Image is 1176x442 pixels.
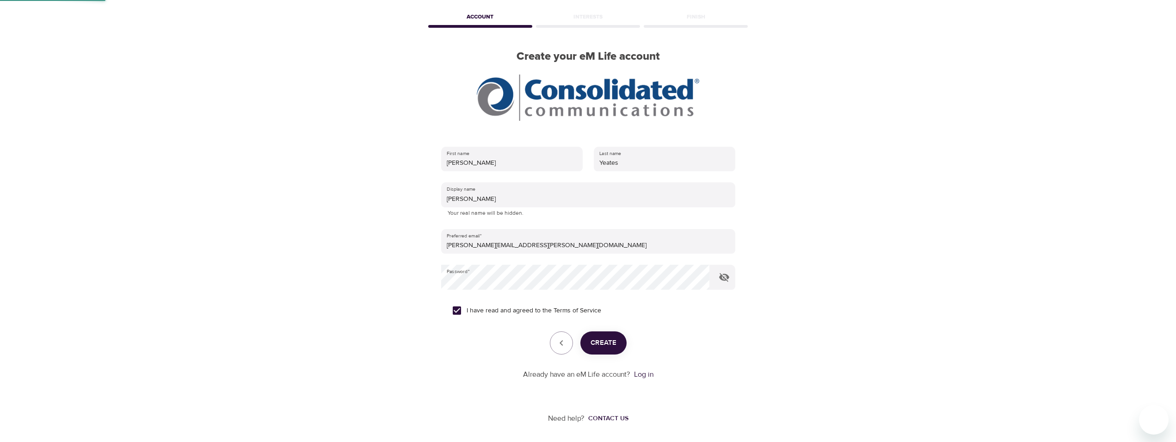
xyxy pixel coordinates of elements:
[585,414,628,423] a: Contact us
[580,331,627,355] button: Create
[588,414,628,423] div: Contact us
[548,413,585,424] p: Need help?
[426,50,750,63] h2: Create your eM Life account
[554,306,601,316] a: Terms of Service
[1139,405,1169,435] iframe: Button to launch messaging window
[467,306,601,316] span: I have read and agreed to the
[634,370,653,379] a: Log in
[477,75,699,121] img: CCI%20logo_rgb_hr.jpg
[448,209,729,218] p: Your real name will be hidden.
[523,369,630,380] p: Already have an eM Life account?
[591,337,616,349] span: Create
